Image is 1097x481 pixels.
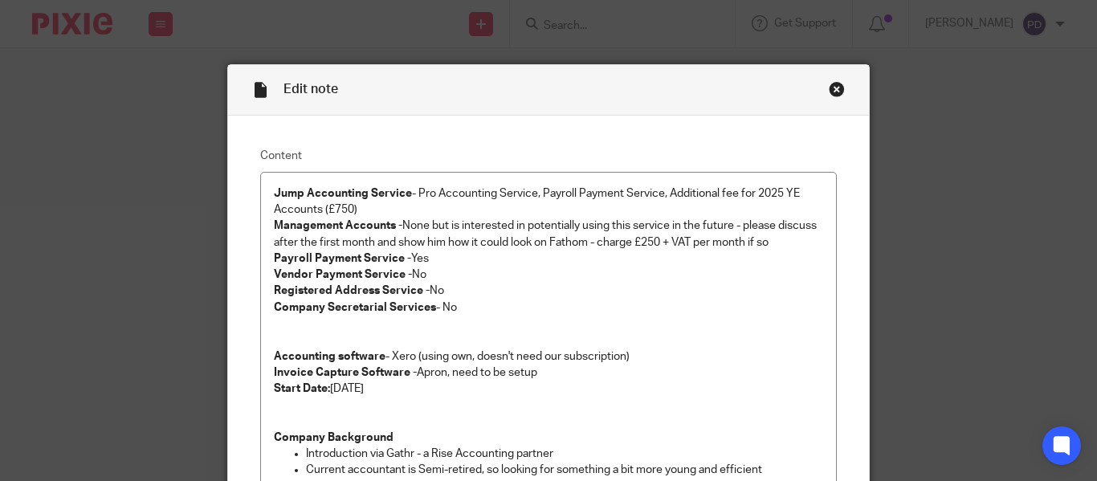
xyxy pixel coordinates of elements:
p: - Pro Accounting Service, Payroll Payment Service, Additional fee for 2025 YE Accounts (£750) Non... [274,185,823,283]
strong: Registered Address Service - [274,285,430,296]
strong: Accounting software [274,351,385,362]
div: Close this dialog window [829,81,845,97]
strong: Payroll Payment Service - [274,253,411,264]
p: - No [274,300,823,316]
p: [DATE] [274,381,823,397]
strong: Invoice Capture Software - [274,367,417,378]
strong: Company Secretarial Services [274,302,436,313]
strong: Start Date: [274,383,330,394]
strong: Vendor Payment Service - [274,269,412,280]
span: Edit note [283,83,338,96]
p: No [274,283,823,299]
p: Current accountant is Semi-retired, so looking for something a bit more young and efficient [306,462,823,478]
p: Introduction via Gathr - a Rise Accounting partner [306,446,823,462]
strong: Jump Accounting Service [274,188,412,199]
p: - Xero (using own, doesn't need our subscription) Apron, need to be setup [274,349,823,381]
label: Content [260,148,837,164]
strong: Management Accounts - [274,220,402,231]
strong: Company Background [274,432,394,443]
